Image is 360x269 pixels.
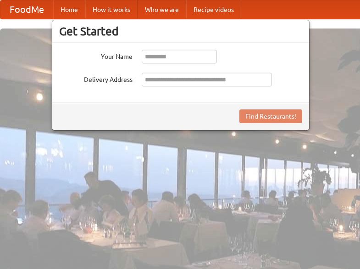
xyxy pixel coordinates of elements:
[239,109,302,123] button: Find Restaurants!
[138,0,186,19] a: Who we are
[186,0,241,19] a: Recipe videos
[85,0,138,19] a: How it works
[59,24,302,38] h3: Get Started
[59,73,133,84] label: Delivery Address
[53,0,85,19] a: Home
[59,50,133,61] label: Your Name
[0,0,53,19] a: FoodMe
